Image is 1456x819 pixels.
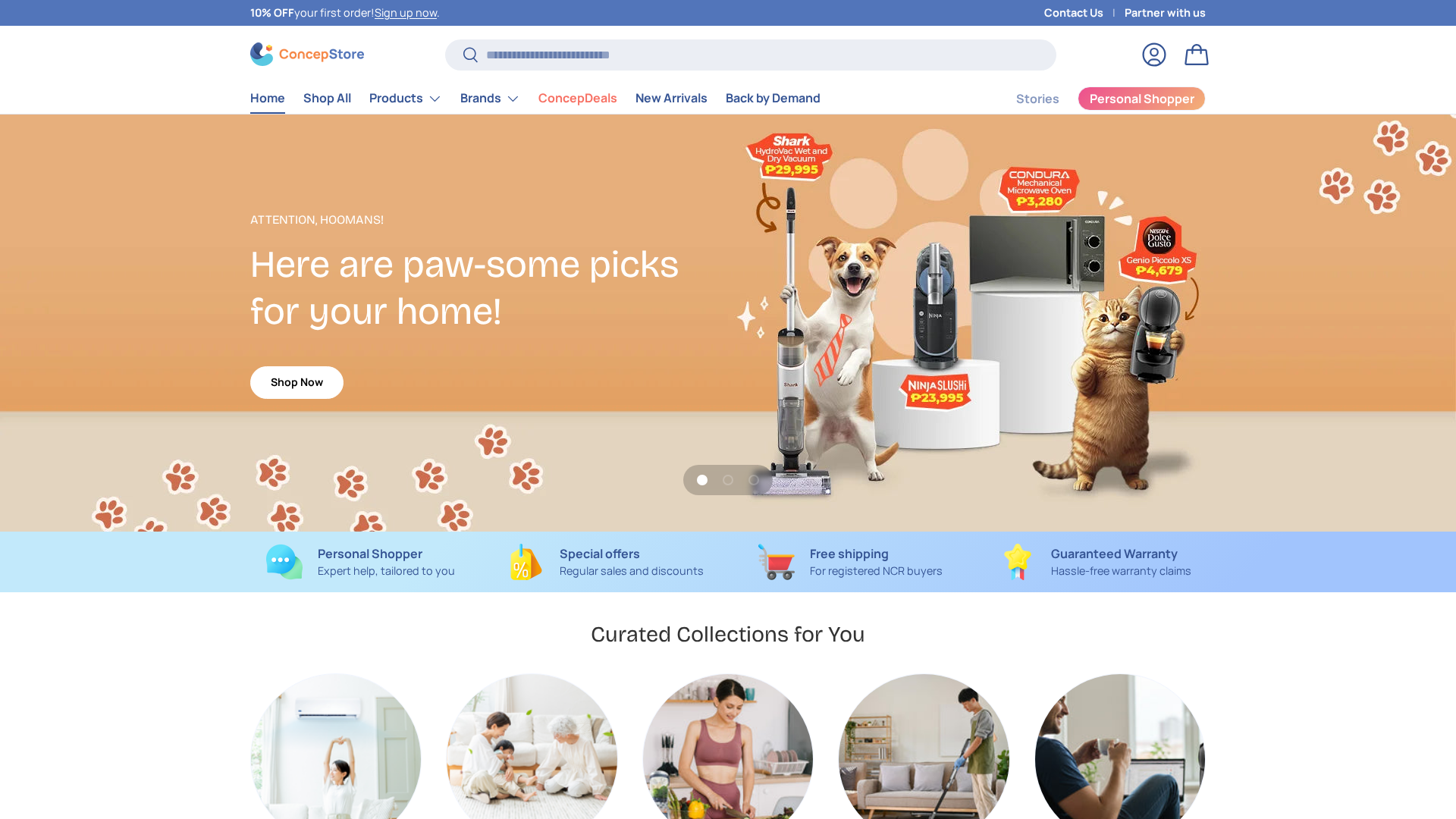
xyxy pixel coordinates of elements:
strong: Special offers [560,545,640,562]
a: Special offers Regular sales and discounts [495,544,716,580]
a: Contact Us [1044,5,1125,21]
span: Personal Shopper [1090,93,1194,105]
h2: Curated Collections for You [591,620,865,648]
a: Brands [460,83,520,114]
img: ConcepStore [250,42,364,66]
strong: Guaranteed Warranty [1051,545,1178,562]
summary: Brands [451,83,529,114]
p: For registered NCR buyers [810,563,943,579]
a: Guaranteed Warranty Hassle-free warranty claims [985,544,1206,580]
nav: Secondary [980,83,1206,114]
strong: 10% OFF [250,5,294,20]
p: Expert help, tailored to you [318,563,455,579]
p: Regular sales and discounts [560,563,704,579]
summary: Products [360,83,451,114]
a: Free shipping For registered NCR buyers [740,544,961,580]
a: Products [369,83,442,114]
a: Personal Shopper [1078,86,1206,111]
a: Back by Demand [726,83,821,113]
a: Shop Now [250,366,344,399]
a: ConcepDeals [538,83,617,113]
strong: Personal Shopper [318,545,422,562]
a: Personal Shopper Expert help, tailored to you [250,544,471,580]
h2: Here are paw-some picks for your home! [250,241,728,335]
a: Home [250,83,285,113]
a: Shop All [303,83,351,113]
p: Hassle-free warranty claims [1051,563,1191,579]
p: Attention, Hoomans! [250,211,728,229]
a: Sign up now [375,5,437,20]
a: Stories [1016,84,1059,114]
a: New Arrivals [635,83,708,113]
nav: Primary [250,83,821,114]
strong: Free shipping [810,545,889,562]
a: Partner with us [1125,5,1206,21]
p: your first order! . [250,5,440,21]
